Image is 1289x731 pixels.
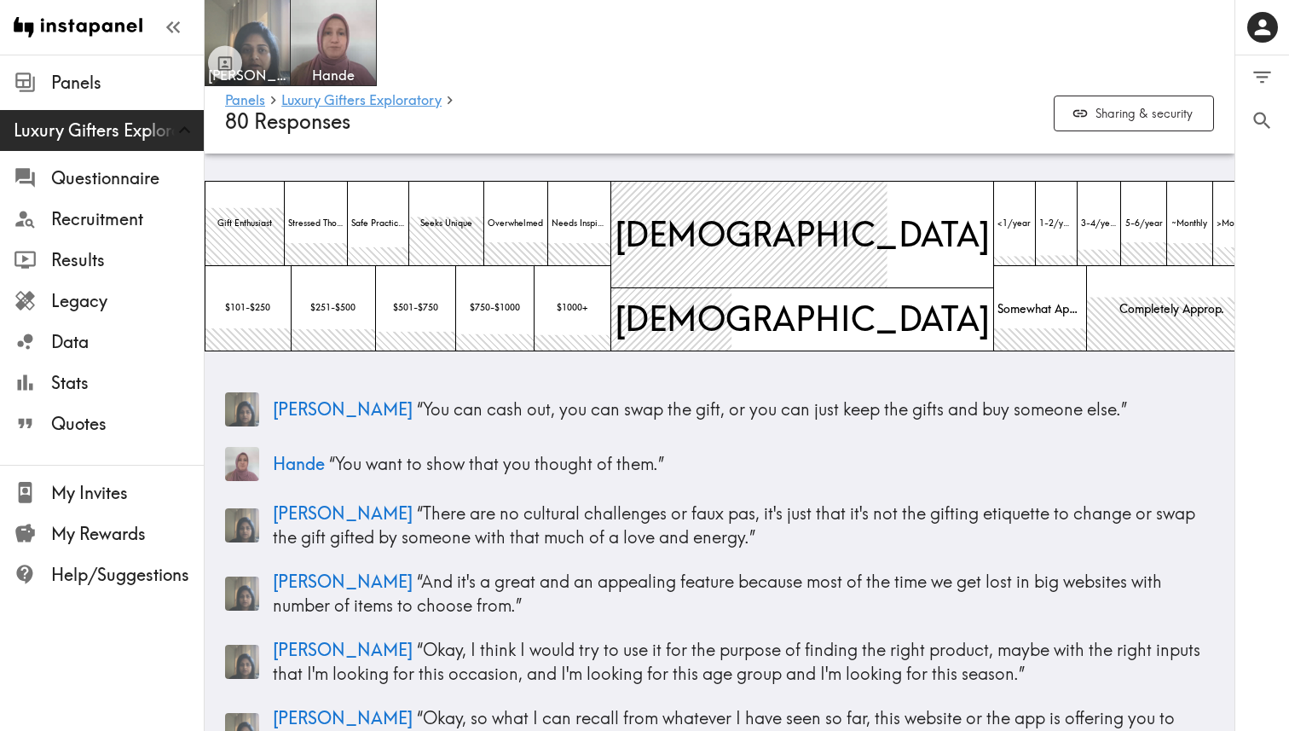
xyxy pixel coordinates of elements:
[1036,214,1077,233] span: 1-2/year
[994,297,1086,320] span: Somewhat Approp.
[484,214,546,233] span: Overwhelmed
[225,645,259,679] img: Panelist thumbnail
[51,330,204,354] span: Data
[51,207,204,231] span: Recruitment
[225,109,350,134] span: 80 Responses
[225,447,259,481] img: Panelist thumbnail
[273,707,413,728] span: [PERSON_NAME]
[1122,214,1166,233] span: 5-6/year
[225,93,265,109] a: Panels
[273,502,413,524] span: [PERSON_NAME]
[611,293,993,346] span: [DEMOGRAPHIC_DATA]
[225,563,1214,624] a: Panelist thumbnail[PERSON_NAME] “And it's a great and an appealing feature because most of the ti...
[225,631,1214,693] a: Panelist thumbnail[PERSON_NAME] “Okay, I think I would try to use it for the purpose of finding t...
[1168,214,1211,233] span: ~Monthly
[553,299,591,318] span: $1000+
[225,495,1214,556] a: Panelist thumbnail[PERSON_NAME] “There are no cultural challenges or faux pas, it's just that it'...
[994,214,1034,233] span: <1/year
[51,248,204,272] span: Results
[307,299,359,318] span: $251-$500
[14,119,204,142] span: Luxury Gifters Exploratory
[1235,55,1289,99] button: Filter Responses
[51,371,204,395] span: Stats
[51,166,204,190] span: Questionnaire
[51,522,204,546] span: My Rewards
[225,577,259,611] img: Panelist thumbnail
[611,208,993,262] span: [DEMOGRAPHIC_DATA]
[273,570,1214,618] p: “ And it's a great and an appealing feature because most of the time we get lost in big websites ...
[1251,66,1274,89] span: Filter Responses
[285,214,347,233] span: Stressed Thoughtful
[1251,109,1274,132] span: Search
[1116,297,1228,320] span: Completely Approp.
[273,452,1214,476] p: “ You want to show that you thought of them. ”
[1054,96,1214,132] button: Sharing & security
[548,214,610,233] span: Needs Inspiration
[273,638,1214,686] p: “ Okay, I think I would try to use it for the purpose of finding the right product, maybe with th...
[294,66,373,84] span: Hande
[51,412,204,436] span: Quotes
[466,299,523,318] span: $750-$1000
[348,214,408,233] span: Safe Practical
[51,71,204,95] span: Panels
[281,93,442,109] a: Luxury Gifters Exploratory
[225,392,259,426] img: Panelist thumbnail
[208,46,242,80] button: Toggle between responses and questions
[51,289,204,313] span: Legacy
[1078,214,1120,233] span: 3-4/year
[273,453,325,474] span: Hande
[208,66,286,84] span: [PERSON_NAME]
[222,299,274,318] span: $101-$250
[225,386,1214,433] a: Panelist thumbnail[PERSON_NAME] “You can cash out, you can swap the gift, or you can just keep th...
[417,214,476,233] span: Seeks Unique
[273,398,413,420] span: [PERSON_NAME]
[273,639,413,660] span: [PERSON_NAME]
[390,299,442,318] span: $501-$750
[214,214,275,233] span: Gift Enthusiast
[273,571,413,592] span: [PERSON_NAME]
[1213,214,1256,233] span: >Monthly
[51,563,204,587] span: Help/Suggestions
[225,508,259,542] img: Panelist thumbnail
[273,397,1214,421] p: “ You can cash out, you can swap the gift, or you can just keep the gifts and buy someone else. ”
[225,440,1214,488] a: Panelist thumbnailHande “You want to show that you thought of them.”
[1235,99,1289,142] button: Search
[51,481,204,505] span: My Invites
[273,502,1214,549] p: “ There are no cultural challenges or faux pas, it's just that it's not the gifting etiquette to ...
